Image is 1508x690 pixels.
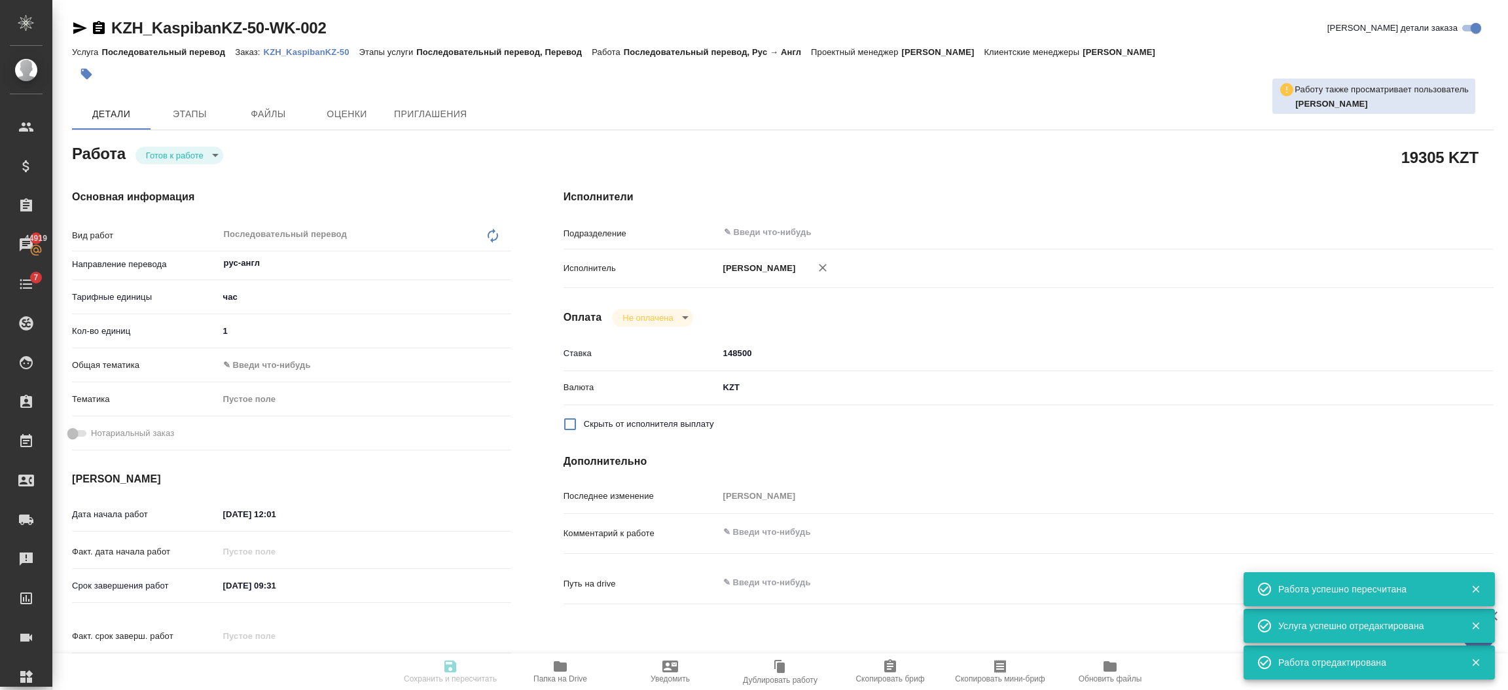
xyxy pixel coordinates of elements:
div: Готов к работе [135,147,223,164]
p: Последовательный перевод, Перевод [416,47,592,57]
button: Закрыть [1462,583,1489,595]
a: 7 [3,268,49,300]
span: Нотариальный заказ [91,427,174,440]
div: Пустое поле [223,393,495,406]
p: Последнее изменение [564,490,719,503]
p: Исполнитель [564,262,719,275]
p: Клиентские менеджеры [984,47,1083,57]
input: ✎ Введи что-нибудь [219,505,333,524]
h4: Оплата [564,310,602,325]
input: ✎ Введи что-нибудь [719,344,1416,363]
input: Пустое поле [219,542,333,561]
span: Сохранить и пересчитать [404,674,497,683]
p: Факт. дата начала работ [72,545,219,558]
h4: Исполнители [564,189,1494,205]
p: Заказ: [235,47,263,57]
button: Не оплачена [619,312,677,323]
a: KZH_KaspibanKZ-50 [264,46,359,57]
span: Приглашения [394,106,467,122]
span: Обновить файлы [1079,674,1142,683]
p: Комментарий к работе [564,527,719,540]
span: Скопировать бриф [855,674,924,683]
span: Файлы [237,106,300,122]
h4: Дополнительно [564,454,1494,469]
button: Open [504,262,507,264]
span: Дублировать работу [743,676,817,685]
button: Обновить файлы [1055,653,1165,690]
p: Работа [592,47,624,57]
input: ✎ Введи что-нибудь [219,321,511,340]
input: ✎ Введи что-нибудь [219,576,333,595]
div: Пустое поле [219,388,511,410]
span: 44919 [17,232,55,245]
button: Уведомить [615,653,725,690]
p: [PERSON_NAME] [1083,47,1165,57]
span: Уведомить [651,674,690,683]
p: Работу также просматривает пользователь [1295,83,1469,96]
p: Услуга [72,47,101,57]
p: KZH_KaspibanKZ-50 [264,47,359,57]
div: час [219,286,511,308]
input: Пустое поле [219,626,333,645]
button: Скопировать ссылку для ЯМессенджера [72,20,88,36]
button: Готов к работе [142,150,207,161]
h2: 19305 KZT [1401,146,1479,168]
button: Скопировать мини-бриф [945,653,1055,690]
p: Валюта [564,381,719,394]
p: Этапы услуги [359,47,417,57]
p: Последовательный перевод [101,47,235,57]
p: Последовательный перевод, Рус → Англ [624,47,811,57]
span: Этапы [158,106,221,122]
p: [PERSON_NAME] [719,262,796,275]
button: Добавить тэг [72,60,101,88]
input: Пустое поле [719,486,1416,505]
p: Тематика [72,393,219,406]
p: [PERSON_NAME] [902,47,984,57]
a: KZH_KaspibanKZ-50-WK-002 [111,19,327,37]
span: Скрыть от исполнителя выплату [584,418,714,431]
button: Закрыть [1462,657,1489,668]
span: Скопировать мини-бриф [955,674,1045,683]
p: Ставка [564,347,719,360]
p: Направление перевода [72,258,219,271]
button: Дублировать работу [725,653,835,690]
p: Тарифные единицы [72,291,219,304]
button: Закрыть [1462,620,1489,632]
input: ✎ Введи что-нибудь [723,225,1369,240]
h4: [PERSON_NAME] [72,471,511,487]
div: Услуга успешно отредактирована [1278,619,1451,632]
p: Факт. срок заверш. работ [72,630,219,643]
div: Работа отредактирована [1278,656,1451,669]
span: Оценки [315,106,378,122]
p: Вид работ [72,229,219,242]
h4: Основная информация [72,189,511,205]
button: Скопировать ссылку [91,20,107,36]
p: Федотова Ирина [1295,98,1469,111]
p: Срок завершения работ [72,579,219,592]
span: [PERSON_NAME] детали заказа [1327,22,1458,35]
button: Папка на Drive [505,653,615,690]
p: Путь на drive [564,577,719,590]
p: Дата начала работ [72,508,219,521]
button: Удалить исполнителя [808,253,837,282]
span: 7 [26,271,46,284]
div: ✎ Введи что-нибудь [223,359,495,372]
div: Готов к работе [612,309,692,327]
p: Кол-во единиц [72,325,219,338]
button: Сохранить и пересчитать [395,653,505,690]
span: Детали [80,106,143,122]
a: 44919 [3,228,49,261]
div: Работа успешно пересчитана [1278,583,1451,596]
button: Open [1409,231,1412,234]
button: Скопировать бриф [835,653,945,690]
span: Папка на Drive [533,674,587,683]
p: Общая тематика [72,359,219,372]
div: KZT [719,376,1416,399]
p: Подразделение [564,227,719,240]
p: Проектный менеджер [811,47,901,57]
h2: Работа [72,141,126,164]
div: ✎ Введи что-нибудь [219,354,511,376]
